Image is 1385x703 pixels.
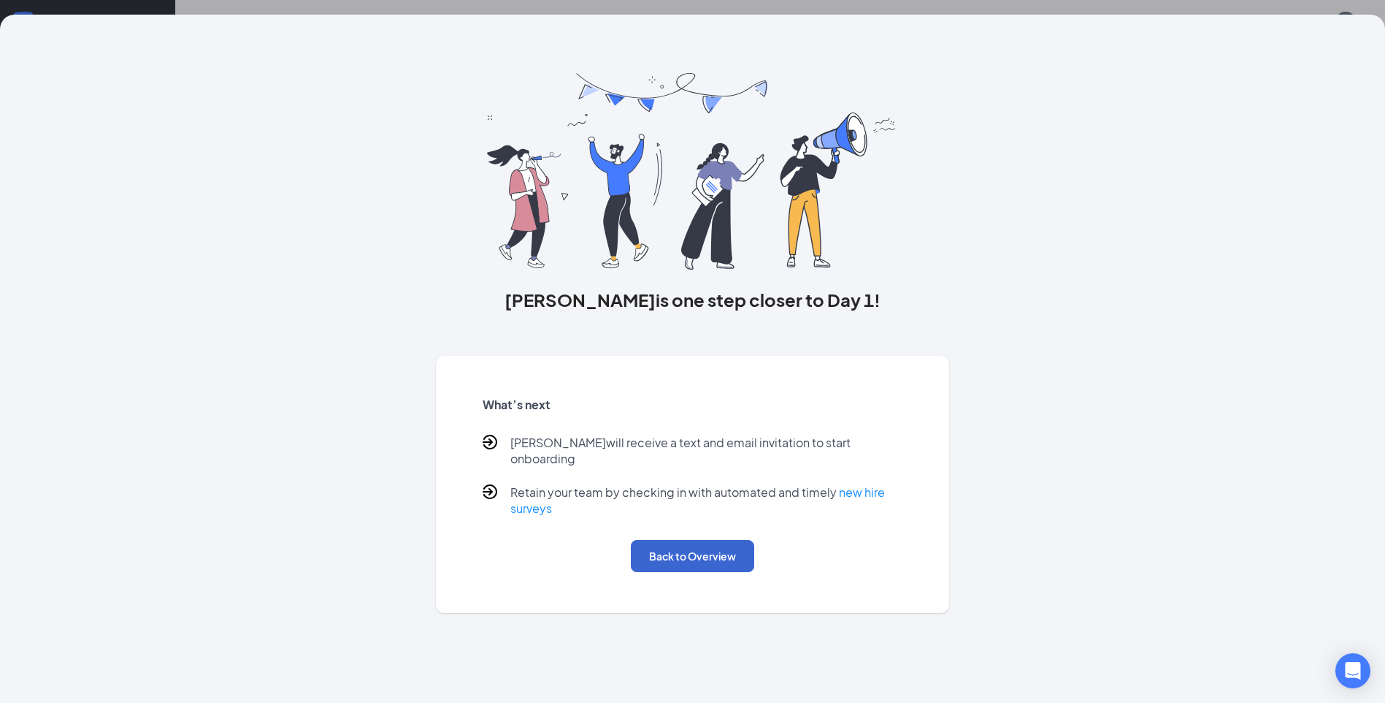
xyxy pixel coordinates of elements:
h5: What’s next [483,397,903,413]
button: Back to Overview [631,540,754,572]
p: [PERSON_NAME] will receive a text and email invitation to start onboarding [510,435,903,467]
h3: [PERSON_NAME] is one step closer to Day 1! [436,287,950,312]
div: Open Intercom Messenger [1335,653,1370,688]
img: you are all set [487,73,898,270]
p: Retain your team by checking in with automated and timely [510,484,903,517]
a: new hire surveys [510,484,885,516]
